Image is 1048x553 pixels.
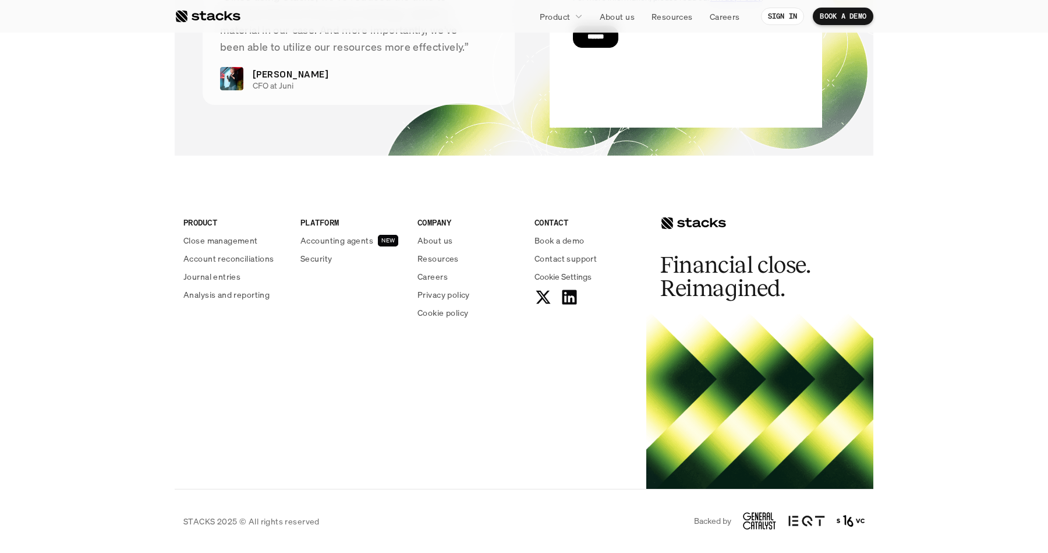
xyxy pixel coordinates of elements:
button: Cookie Trigger [534,270,592,283]
p: Careers [417,270,448,283]
p: Account reconciliations [183,252,274,265]
span: Cookie Settings [534,270,592,283]
a: Close management [183,234,286,246]
a: Accounting agentsNEW [300,234,403,246]
a: Cookie policy [417,307,521,319]
p: [PERSON_NAME] [253,67,328,81]
a: Analysis and reporting [183,288,286,301]
p: Security [300,252,332,265]
p: Resources [652,10,693,23]
p: Close management [183,234,258,246]
p: Product [540,10,571,23]
p: CONTACT [534,216,638,228]
p: Privacy policy [417,288,470,301]
a: Security [300,252,403,265]
p: Accounting agents [300,234,373,246]
a: Account reconciliations [183,252,286,265]
a: SIGN IN [761,8,805,25]
p: BOOK A DEMO [820,12,866,20]
p: COMPANY [417,216,521,228]
p: CFO at Juni [253,81,487,91]
p: Book a demo [534,234,585,246]
h2: Financial close. Reimagined. [660,253,835,300]
p: About us [417,234,452,246]
a: Contact support [534,252,638,265]
a: Book a demo [534,234,638,246]
p: SIGN IN [768,12,798,20]
a: Careers [417,270,521,283]
a: Privacy Policy [137,222,189,230]
p: Analysis and reporting [183,288,270,301]
a: Resources [417,252,521,265]
a: Resources [645,6,700,27]
a: Careers [703,6,747,27]
p: Journal entries [183,270,240,283]
p: PLATFORM [300,216,403,228]
a: About us [417,234,521,246]
p: Backed by [694,516,731,526]
p: Contact support [534,252,597,265]
p: Careers [710,10,740,23]
h2: NEW [381,237,395,244]
p: STACKS 2025 © All rights reserved [183,515,320,527]
a: About us [593,6,642,27]
p: Cookie policy [417,307,468,319]
p: Resources [417,252,459,265]
p: About us [600,10,635,23]
a: Privacy policy [417,288,521,301]
a: BOOK A DEMO [813,8,873,25]
p: PRODUCT [183,216,286,228]
a: Journal entries [183,270,286,283]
